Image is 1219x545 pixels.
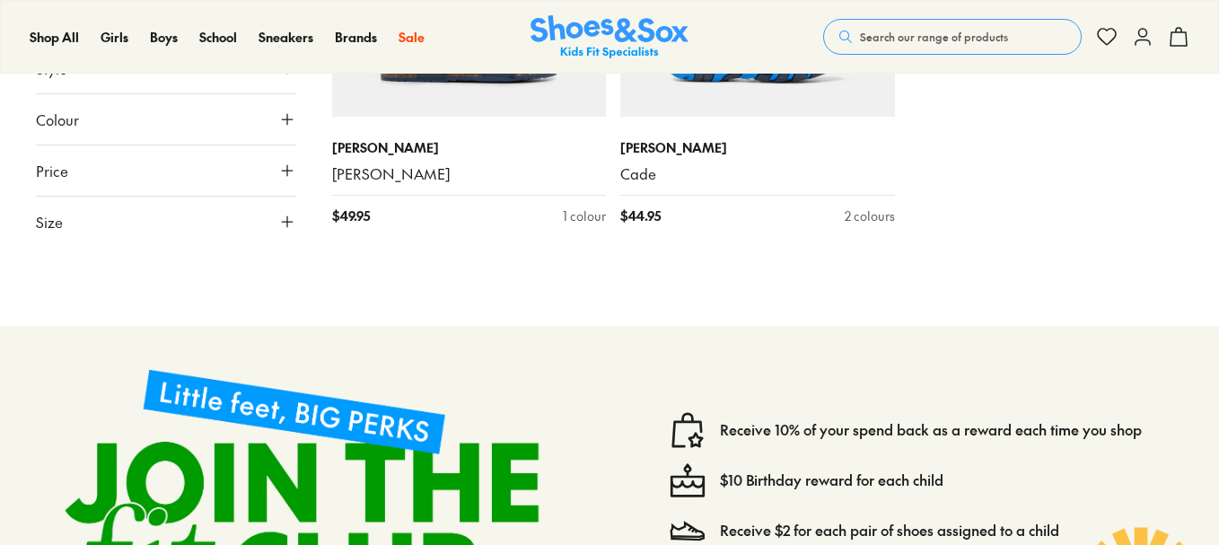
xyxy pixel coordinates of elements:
[332,164,607,184] a: [PERSON_NAME]
[36,160,68,181] span: Price
[101,28,128,47] a: Girls
[101,28,128,46] span: Girls
[620,164,895,184] a: Cade
[335,28,377,47] a: Brands
[199,28,237,47] a: School
[563,207,606,225] div: 1 colour
[36,109,79,130] span: Colour
[823,19,1082,55] button: Search our range of products
[531,15,688,59] img: SNS_Logo_Responsive.svg
[30,28,79,46] span: Shop All
[845,207,895,225] div: 2 colours
[36,211,63,233] span: Size
[150,28,178,47] a: Boys
[332,207,370,225] span: $ 49.95
[36,197,296,247] button: Size
[259,28,313,47] a: Sneakers
[399,28,425,46] span: Sale
[531,15,688,59] a: Shoes & Sox
[670,412,706,448] img: vector1.svg
[399,28,425,47] a: Sale
[720,521,1059,541] a: Receive $2 for each pair of shoes assigned to a child
[720,420,1142,440] a: Receive 10% of your spend back as a reward each time you shop
[30,28,79,47] a: Shop All
[199,28,237,46] span: School
[36,145,296,196] button: Price
[860,29,1008,45] span: Search our range of products
[332,138,607,157] p: [PERSON_NAME]
[150,28,178,46] span: Boys
[620,138,895,157] p: [PERSON_NAME]
[36,94,296,145] button: Colour
[259,28,313,46] span: Sneakers
[720,470,943,490] a: $10 Birthday reward for each child
[670,462,706,498] img: cake--candle-birthday-event-special-sweet-cake-bake.svg
[335,28,377,46] span: Brands
[620,207,661,225] span: $ 44.95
